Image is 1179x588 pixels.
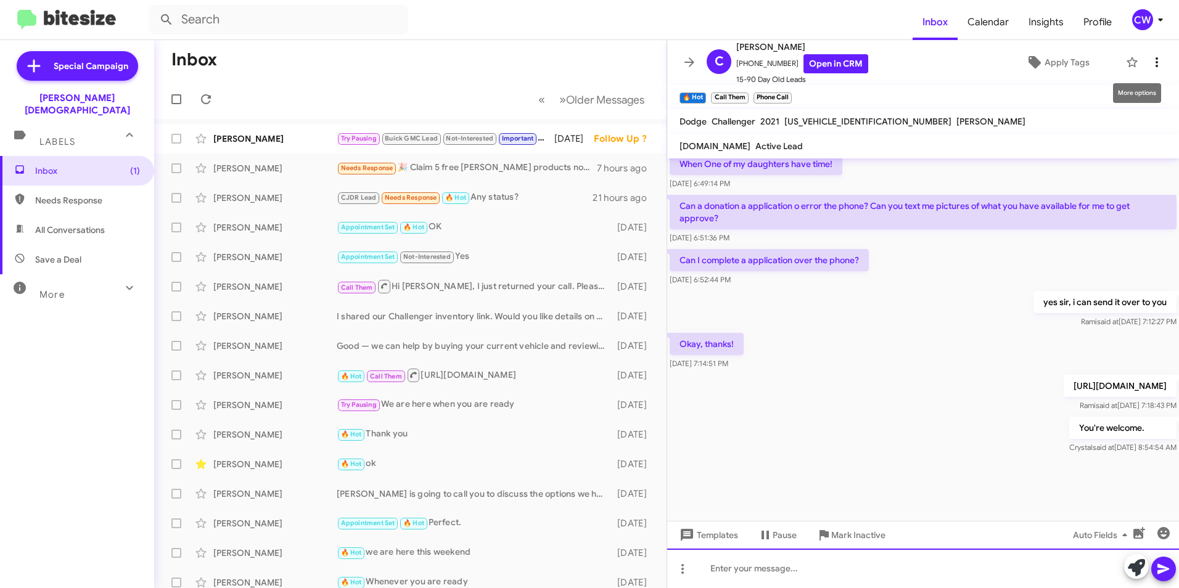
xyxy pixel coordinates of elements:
[35,253,81,266] span: Save a Deal
[213,192,337,204] div: [PERSON_NAME]
[39,289,65,300] span: More
[341,401,377,409] span: Try Pausing
[1019,4,1074,40] a: Insights
[213,488,337,500] div: [PERSON_NAME]
[807,524,895,546] button: Mark Inactive
[130,165,140,177] span: (1)
[213,458,337,470] div: [PERSON_NAME]
[213,517,337,529] div: [PERSON_NAME]
[385,134,438,142] span: Buick GMC Lead
[670,233,729,242] span: [DATE] 6:51:36 PM
[337,131,554,145] div: ok
[1033,291,1177,313] p: yes sir, i can send it over to you
[531,87,553,112] button: Previous
[341,134,377,142] span: Try Pausing
[341,164,393,172] span: Needs Response
[337,457,612,471] div: ok
[337,279,612,294] div: Hi [PERSON_NAME], I just returned your call. Please feel free to call me at [PHONE_NUMBER].
[995,51,1120,73] button: Apply Tags
[341,578,362,586] span: 🔥 Hot
[1080,401,1177,410] span: Rami [DATE] 7:18:43 PM
[913,4,958,40] a: Inbox
[337,427,612,441] div: Thank you
[337,161,597,175] div: 🎉 Claim 5 free [PERSON_NAME] products now! Click the link to help and let’s both win big! ✨ [URL]...
[337,516,612,530] div: Perfect.
[337,220,612,234] div: OK
[1097,317,1119,326] span: said at
[566,93,644,107] span: Older Messages
[403,253,451,261] span: Not-Interested
[446,134,493,142] span: Not-Interested
[680,92,706,104] small: 🔥 Hot
[612,310,657,322] div: [DATE]
[958,4,1019,40] span: Calendar
[612,517,657,529] div: [DATE]
[594,133,657,145] div: Follow Up ?
[956,116,1025,127] span: [PERSON_NAME]
[754,92,792,104] small: Phone Call
[385,194,437,202] span: Needs Response
[612,340,657,352] div: [DATE]
[370,372,402,380] span: Call Them
[213,133,337,145] div: [PERSON_NAME]
[341,519,395,527] span: Appointment Set
[1074,4,1122,40] a: Profile
[670,179,730,188] span: [DATE] 6:49:14 PM
[341,194,377,202] span: CJDR Lead
[773,524,797,546] span: Pause
[677,524,738,546] span: Templates
[552,87,652,112] button: Next
[612,399,657,411] div: [DATE]
[736,39,868,54] span: [PERSON_NAME]
[831,524,885,546] span: Mark Inactive
[612,547,657,559] div: [DATE]
[667,524,748,546] button: Templates
[341,460,362,468] span: 🔥 Hot
[341,253,395,261] span: Appointment Set
[341,430,362,438] span: 🔥 Hot
[403,223,424,231] span: 🔥 Hot
[670,359,728,368] span: [DATE] 7:14:51 PM
[213,221,337,234] div: [PERSON_NAME]
[213,547,337,559] div: [PERSON_NAME]
[213,280,337,293] div: [PERSON_NAME]
[54,60,128,72] span: Special Campaign
[341,284,373,292] span: Call Them
[612,369,657,382] div: [DATE]
[1063,524,1142,546] button: Auto Fields
[337,340,612,352] div: Good — we can help by buying your current vehicle and reviewing payoff options so you’re not upsi...
[612,488,657,500] div: [DATE]
[1113,83,1161,103] div: More options
[736,73,868,86] span: 15-90 Day Old Leads
[803,54,868,73] a: Open in CRM
[670,275,731,284] span: [DATE] 6:52:44 PM
[760,116,779,127] span: 2021
[612,221,657,234] div: [DATE]
[612,251,657,263] div: [DATE]
[612,280,657,293] div: [DATE]
[711,92,748,104] small: Call Them
[593,192,657,204] div: 21 hours ago
[597,162,657,174] div: 7 hours ago
[1093,443,1114,452] span: said at
[213,340,337,352] div: [PERSON_NAME]
[502,134,534,142] span: Important
[1069,417,1177,439] p: You're welcome.
[35,165,140,177] span: Inbox
[39,136,75,147] span: Labels
[337,367,612,383] div: [URL][DOMAIN_NAME]
[337,310,612,322] div: I shared our Challenger inventory link. Would you like details on a specific listing or to schedu...
[554,133,594,145] div: [DATE]
[670,153,842,175] p: When One of my daughters have time!
[341,549,362,557] span: 🔥 Hot
[715,52,724,71] span: C
[337,398,612,412] div: We are here when you are ready
[213,162,337,174] div: [PERSON_NAME]
[755,141,803,152] span: Active Lead
[403,519,424,527] span: 🔥 Hot
[337,545,612,560] div: we are here this weekend
[341,223,395,231] span: Appointment Set
[670,195,1177,229] p: Can a donation a application o error the phone? Can you text me pictures of what you have availab...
